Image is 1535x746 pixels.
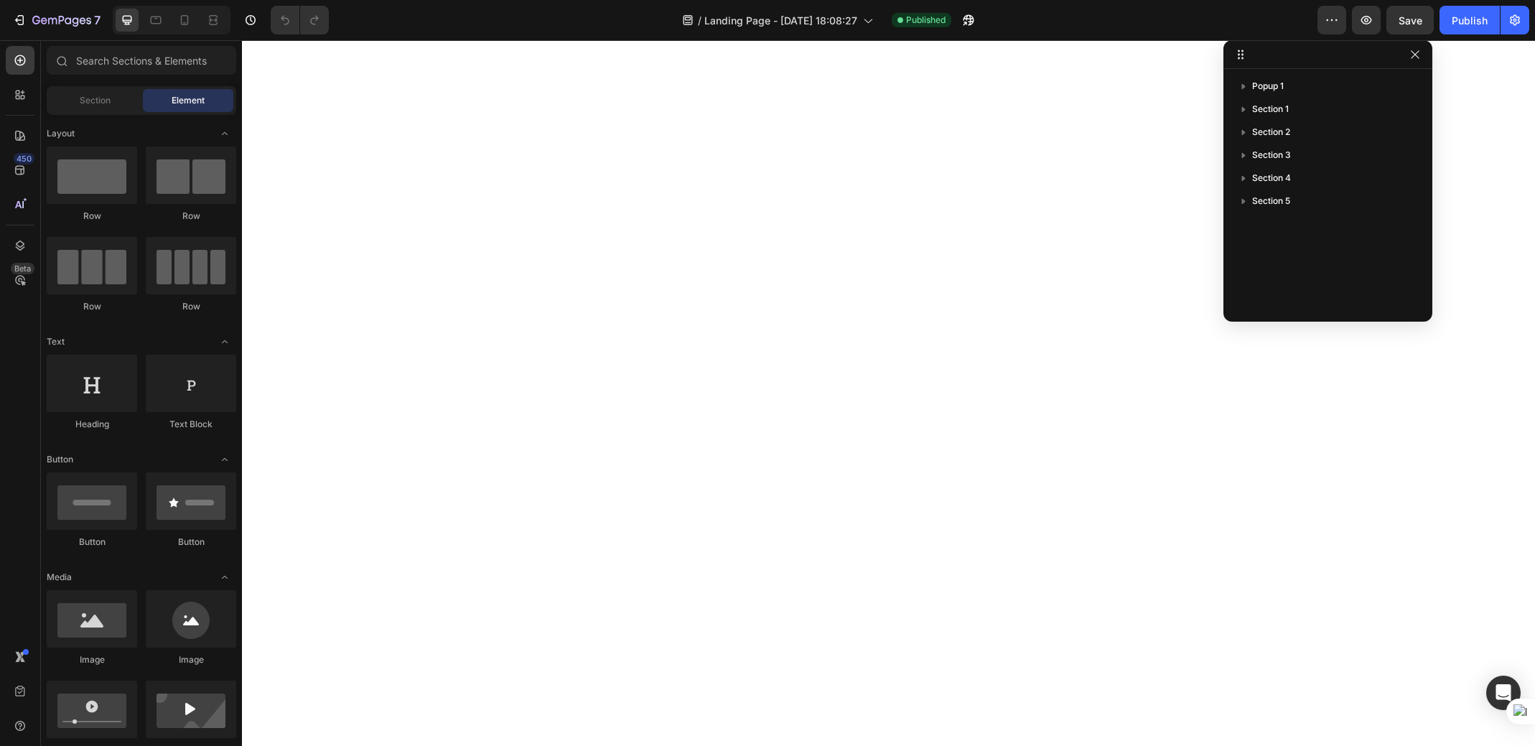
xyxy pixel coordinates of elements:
[94,11,101,29] p: 7
[6,6,107,34] button: 7
[47,418,137,431] div: Heading
[80,94,111,107] span: Section
[698,13,701,28] span: /
[1386,6,1434,34] button: Save
[1252,79,1284,93] span: Popup 1
[47,536,137,549] div: Button
[213,566,236,589] span: Toggle open
[14,153,34,164] div: 450
[47,46,236,75] input: Search Sections & Elements
[146,300,236,313] div: Row
[242,40,1535,746] iframe: Design area
[146,653,236,666] div: Image
[213,122,236,145] span: Toggle open
[47,210,137,223] div: Row
[1252,171,1291,185] span: Section 4
[47,127,75,140] span: Layout
[1252,194,1290,208] span: Section 5
[47,335,65,348] span: Text
[172,94,205,107] span: Element
[1452,13,1488,28] div: Publish
[47,300,137,313] div: Row
[47,453,73,466] span: Button
[47,653,137,666] div: Image
[906,14,946,27] span: Published
[1486,676,1521,710] div: Open Intercom Messenger
[146,418,236,431] div: Text Block
[146,210,236,223] div: Row
[47,571,72,584] span: Media
[1440,6,1500,34] button: Publish
[213,330,236,353] span: Toggle open
[213,448,236,471] span: Toggle open
[1399,14,1422,27] span: Save
[1252,125,1290,139] span: Section 2
[271,6,329,34] div: Undo/Redo
[1252,148,1291,162] span: Section 3
[704,13,857,28] span: Landing Page - [DATE] 18:08:27
[146,536,236,549] div: Button
[1252,102,1289,116] span: Section 1
[11,263,34,274] div: Beta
